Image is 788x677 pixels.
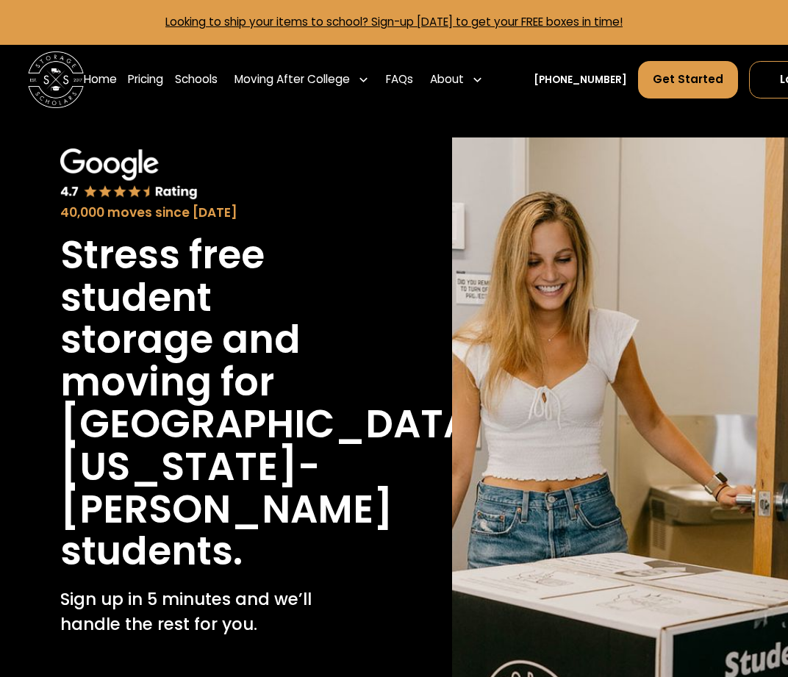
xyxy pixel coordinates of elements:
[534,73,627,87] a: [PHONE_NUMBER]
[60,403,490,530] h1: [GEOGRAPHIC_DATA][US_STATE]-[PERSON_NAME]
[60,204,370,223] div: 40,000 moves since [DATE]
[84,60,117,99] a: Home
[60,234,370,403] h1: Stress free student storage and moving for
[60,587,370,637] p: Sign up in 5 minutes and we’ll handle the rest for you.
[234,71,350,88] div: Moving After College
[638,61,738,99] a: Get Started
[128,60,163,99] a: Pricing
[60,148,198,201] img: Google 4.7 star rating
[424,60,489,99] div: About
[430,71,464,88] div: About
[175,60,218,99] a: Schools
[28,51,84,107] img: Storage Scholars main logo
[386,60,413,99] a: FAQs
[60,530,243,573] h1: students.
[165,14,623,29] a: Looking to ship your items to school? Sign-up [DATE] to get your FREE boxes in time!
[229,60,375,99] div: Moving After College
